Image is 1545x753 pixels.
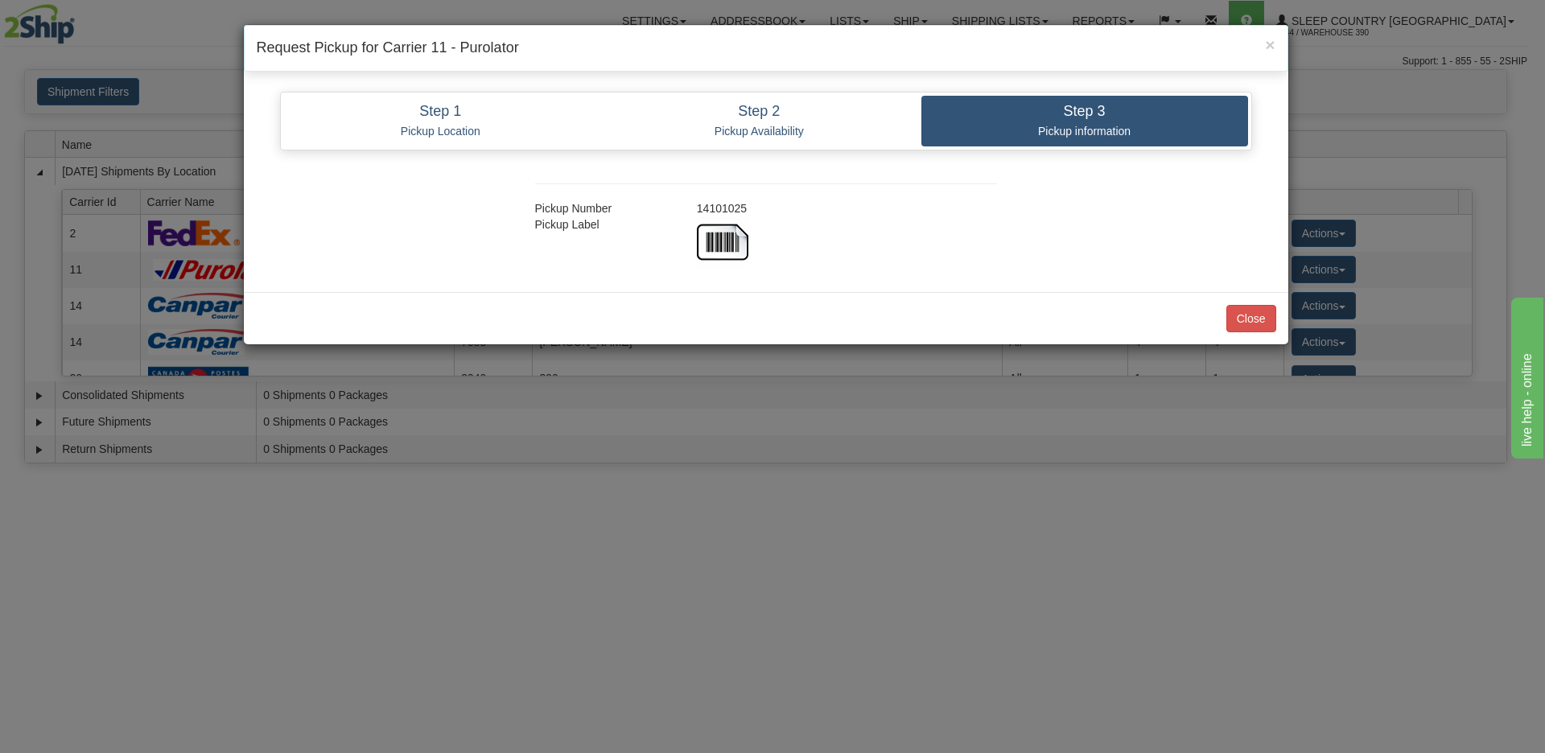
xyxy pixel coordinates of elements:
a: Step 3 Pickup information [921,96,1248,146]
div: Pickup Number [523,200,685,216]
p: Pickup Location [296,124,586,138]
div: live help - online [12,10,149,29]
button: Close [1265,36,1275,53]
h4: Step 3 [933,104,1236,120]
a: Step 2 Pickup Availability [597,96,921,146]
div: Pickup Label [523,216,685,232]
h4: Step 1 [296,104,586,120]
p: Pickup information [933,124,1236,138]
a: Step 1 Pickup Location [284,96,598,146]
img: barcode.jpg [697,216,748,268]
h4: Step 2 [609,104,909,120]
div: 14101025 [685,200,1009,216]
span: × [1265,35,1275,54]
iframe: chat widget [1508,294,1543,459]
button: Close [1226,305,1276,332]
h4: Request Pickup for Carrier 11 - Purolator [257,38,1275,59]
p: Pickup Availability [609,124,909,138]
